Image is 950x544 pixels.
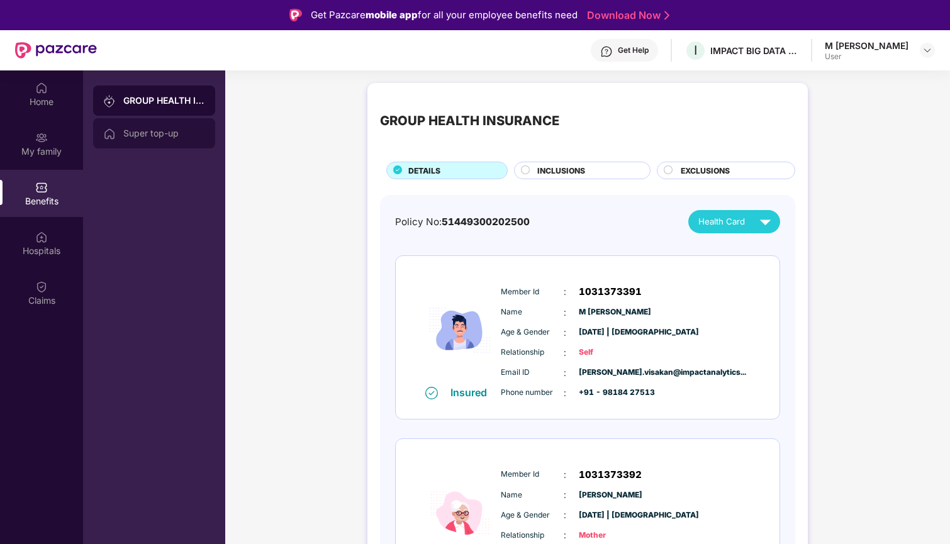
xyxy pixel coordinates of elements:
[35,82,48,94] img: svg+xml;base64,PHN2ZyBpZD0iSG9tZSIgeG1sbnM9Imh0dHA6Ly93d3cudzMub3JnLzIwMDAvc3ZnIiB3aWR0aD0iMjAiIG...
[579,347,642,358] span: Self
[579,284,642,299] span: 1031373391
[754,211,776,233] img: svg+xml;base64,PHN2ZyB4bWxucz0iaHR0cDovL3d3dy53My5vcmcvMjAwMC9zdmciIHZpZXdCb3g9IjAgMCAyNCAyNCIgd2...
[501,326,564,338] span: Age & Gender
[380,111,559,131] div: GROUP HEALTH INSURANCE
[35,231,48,243] img: svg+xml;base64,PHN2ZyBpZD0iSG9zcGl0YWxzIiB4bWxucz0iaHR0cDovL3d3dy53My5vcmcvMjAwMC9zdmciIHdpZHRoPS...
[35,280,48,293] img: svg+xml;base64,PHN2ZyBpZD0iQ2xhaW0iIHhtbG5zPSJodHRwOi8vd3d3LnczLm9yZy8yMDAwL3N2ZyIgd2lkdGg9IjIwIi...
[688,210,780,233] button: Health Card
[537,165,585,177] span: INCLUSIONS
[289,9,302,21] img: Logo
[450,386,495,399] div: Insured
[501,387,564,399] span: Phone number
[587,9,666,22] a: Download Now
[564,285,566,299] span: :
[698,215,745,228] span: Health Card
[501,509,564,521] span: Age & Gender
[564,468,566,482] span: :
[501,469,564,480] span: Member Id
[922,45,932,55] img: svg+xml;base64,PHN2ZyBpZD0iRHJvcGRvd24tMzJ4MzIiIHhtbG5zPSJodHRwOi8vd3d3LnczLm9yZy8yMDAwL3N2ZyIgd2...
[564,508,566,522] span: :
[564,366,566,380] span: :
[501,367,564,379] span: Email ID
[825,40,908,52] div: M [PERSON_NAME]
[579,367,642,379] span: [PERSON_NAME].visakan@impactanalytics...
[710,45,798,57] div: IMPACT BIG DATA ANALYSIS PRIVATE LIMITED
[579,489,642,501] span: [PERSON_NAME]
[681,165,730,177] span: EXCLUSIONS
[35,181,48,194] img: svg+xml;base64,PHN2ZyBpZD0iQmVuZWZpdHMiIHhtbG5zPSJodHRwOi8vd3d3LnczLm9yZy8yMDAwL3N2ZyIgd2lkdGg9Ij...
[564,528,566,542] span: :
[425,387,438,399] img: svg+xml;base64,PHN2ZyB4bWxucz0iaHR0cDovL3d3dy53My5vcmcvMjAwMC9zdmciIHdpZHRoPSIxNiIgaGVpZ2h0PSIxNi...
[15,42,97,58] img: New Pazcare Logo
[501,489,564,501] span: Name
[123,94,205,107] div: GROUP HEALTH INSURANCE
[501,347,564,358] span: Relationship
[501,286,564,298] span: Member Id
[501,530,564,541] span: Relationship
[103,128,116,140] img: svg+xml;base64,PHN2ZyBpZD0iSG9tZSIgeG1sbnM9Imh0dHA6Ly93d3cudzMub3JnLzIwMDAvc3ZnIiB3aWR0aD0iMjAiIG...
[395,214,530,230] div: Policy No:
[422,275,498,386] img: icon
[579,509,642,521] span: [DATE] | [DEMOGRAPHIC_DATA]
[825,52,908,62] div: User
[501,306,564,318] span: Name
[103,95,116,108] img: svg+xml;base64,PHN2ZyB3aWR0aD0iMjAiIGhlaWdodD0iMjAiIHZpZXdCb3g9IjAgMCAyMCAyMCIgZmlsbD0ibm9uZSIgeG...
[579,306,642,318] span: M [PERSON_NAME]
[579,387,642,399] span: +91 - 98184 27513
[311,8,578,23] div: Get Pazcare for all your employee benefits need
[564,386,566,400] span: :
[123,128,205,138] div: Super top-up
[564,488,566,502] span: :
[35,131,48,144] img: svg+xml;base64,PHN2ZyB3aWR0aD0iMjAiIGhlaWdodD0iMjAiIHZpZXdCb3g9IjAgMCAyMCAyMCIgZmlsbD0ibm9uZSIgeG...
[408,165,440,177] span: DETAILS
[564,346,566,360] span: :
[366,9,418,21] strong: mobile app
[442,216,530,228] span: 51449300202500
[579,530,642,541] span: Mother
[618,45,649,55] div: Get Help
[600,45,613,58] img: svg+xml;base64,PHN2ZyBpZD0iSGVscC0zMngzMiIgeG1sbnM9Imh0dHA6Ly93d3cudzMub3JnLzIwMDAvc3ZnIiB3aWR0aD...
[579,467,642,482] span: 1031373392
[664,9,669,22] img: Stroke
[564,326,566,340] span: :
[579,326,642,338] span: [DATE] | [DEMOGRAPHIC_DATA]
[564,306,566,319] span: :
[694,43,697,58] span: I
